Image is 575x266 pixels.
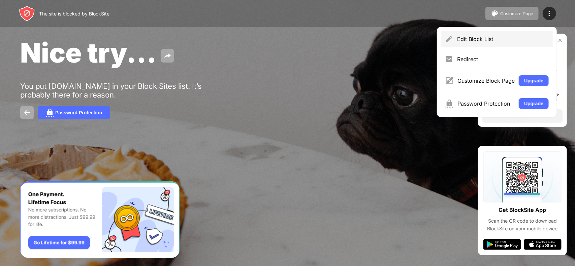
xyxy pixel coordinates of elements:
div: Edit Block List [457,36,549,42]
img: pallet.svg [491,9,499,17]
div: You put [DOMAIN_NAME] in your Block Sites list. It’s probably there for a reason. [20,82,228,99]
img: menu-redirect.svg [445,55,453,63]
div: The site is blocked by BlockSite [39,11,109,16]
button: Customize Page [485,7,539,20]
div: Scan the QR code to download BlockSite on your mobile device [483,217,562,232]
div: Customize Block Page [457,77,515,84]
iframe: Banner [20,181,180,258]
button: Upgrade [519,75,549,86]
div: Redirect [457,56,549,63]
img: menu-password.svg [445,100,453,108]
span: Nice try... [20,36,157,69]
img: qrcode.svg [483,151,562,202]
img: rate-us-close.svg [557,38,563,43]
div: Password Protection [55,110,102,115]
img: menu-customize.svg [445,77,453,85]
img: share.svg [163,52,171,60]
img: back.svg [23,109,31,117]
div: Customize Page [500,11,533,16]
img: app-store.svg [524,239,562,250]
img: menu-icon.svg [545,9,553,17]
img: google-play.svg [483,239,521,250]
img: password.svg [46,109,54,117]
img: header-logo.svg [19,5,35,22]
button: Password Protection [38,106,110,119]
div: Get BlockSite App [499,205,546,215]
div: Password Protection [457,100,515,107]
button: Upgrade [519,98,549,109]
img: menu-pencil.svg [445,35,453,43]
